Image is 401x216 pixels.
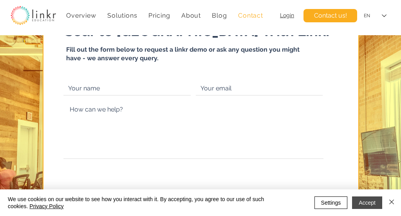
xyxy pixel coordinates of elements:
[387,196,396,210] button: Close
[62,8,100,23] a: Overview
[208,8,231,23] a: Blog
[352,196,382,209] button: Accept
[145,8,174,23] a: Pricing
[358,7,392,25] div: Language Selector: English
[314,196,348,209] button: Settings
[63,82,191,95] input: Your name
[314,11,347,20] span: Contact us!
[181,12,201,19] span: About
[148,12,170,19] span: Pricing
[103,8,141,23] div: Solutions
[212,12,227,19] span: Blog
[66,46,300,62] span: Fill out the form below to request a linkr demo or ask any question you might have - we answer ev...
[196,82,323,95] input: Your email
[177,8,205,23] div: About
[11,6,56,25] img: linkr_logo_transparentbg.png
[66,12,96,19] span: Overview
[387,197,396,207] img: Close
[238,12,263,19] span: Contact
[280,12,294,18] a: Login
[29,203,63,209] a: Privacy Policy
[234,8,267,23] a: Contact
[107,12,137,19] span: Solutions
[364,13,370,19] div: EN
[148,169,239,193] iframe: reCAPTCHA
[62,8,267,23] nav: Site
[303,9,357,22] a: Contact us!
[8,196,303,210] span: We use cookies on our website to see how you interact with it. By accepting, you agree to our use...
